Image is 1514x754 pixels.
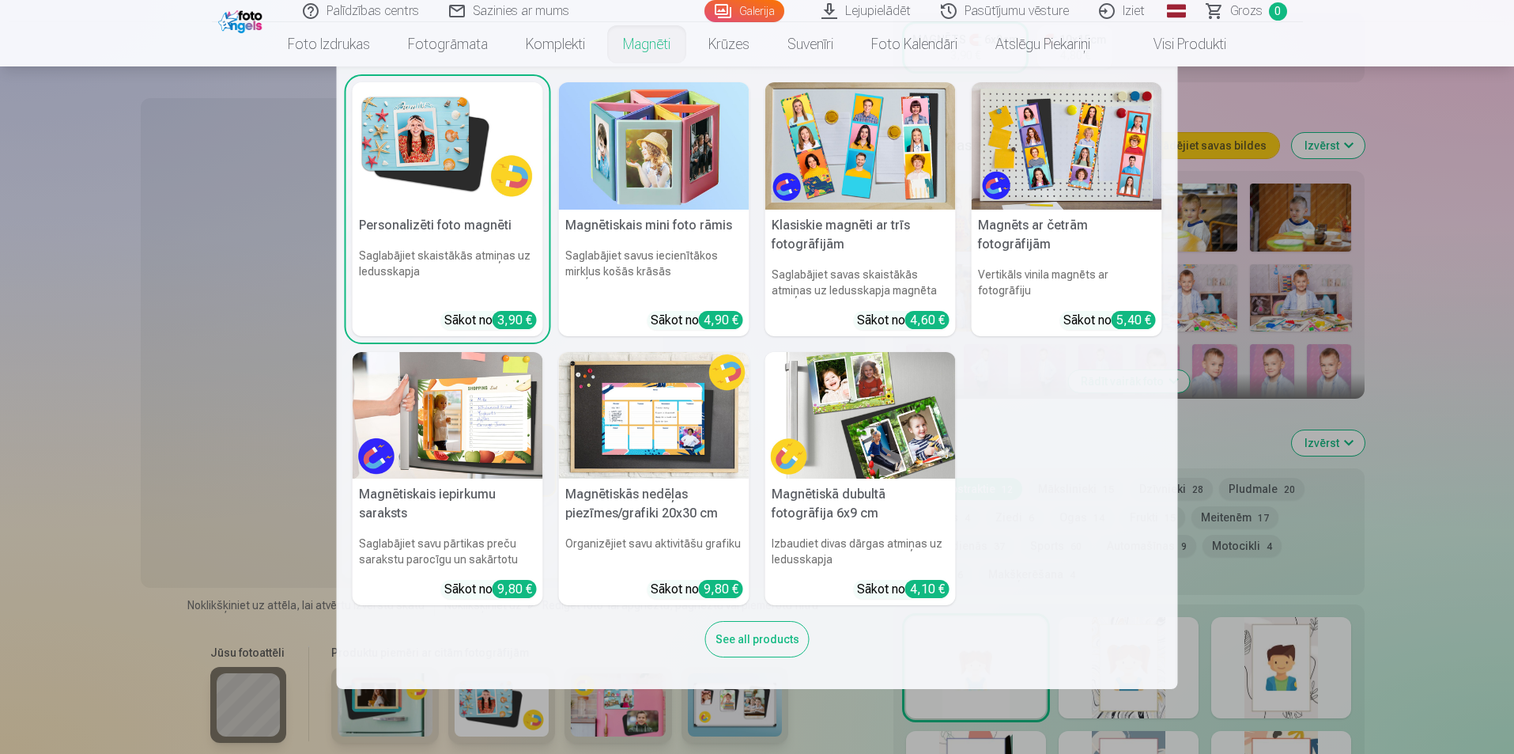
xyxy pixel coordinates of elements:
div: 5,40 € [1112,311,1156,329]
a: Magnētiskais mini foto rāmisMagnētiskais mini foto rāmisSaglabājiet savus iecienītākos mirkļus ko... [559,82,749,336]
h6: Saglabājiet savas skaistākās atmiņas uz ledusskapja magnēta [765,260,956,305]
h6: Saglabājiet savu pārtikas preču sarakstu parocīgu un sakārtotu [353,529,543,574]
a: Suvenīri [768,22,852,66]
img: Magnētiskais iepirkumu saraksts [353,352,543,479]
h5: Magnētiskais mini foto rāmis [559,210,749,241]
span: Grozs [1230,2,1263,21]
div: Sākot no [651,311,743,330]
h5: Magnēts ar četrām fotogrāfijām [972,210,1162,260]
div: Sākot no [444,580,537,599]
div: 4,90 € [699,311,743,329]
img: Klasiskie magnēti ar trīs fotogrāfijām [765,82,956,210]
h6: Vertikāls vinila magnēts ar fotogrāfiju [972,260,1162,305]
a: Foto kalendāri [852,22,976,66]
div: Sākot no [857,311,950,330]
div: 3,90 € [493,311,537,329]
div: 9,80 € [699,580,743,598]
img: Personalizēti foto magnēti [353,82,543,210]
h6: Organizējiet savu aktivitāšu grafiku [559,529,749,574]
h5: Magnētiskais iepirkumu saraksts [353,479,543,529]
a: Komplekti [507,22,604,66]
h6: Izbaudiet divas dārgas atmiņas uz ledusskapja [765,529,956,574]
a: Magnētiskā dubultā fotogrāfija 6x9 cmMagnētiskā dubultā fotogrāfija 6x9 cmIzbaudiet divas dārgas ... [765,352,956,606]
img: Magnētiskā dubultā fotogrāfija 6x9 cm [765,352,956,479]
h5: Magnētiskās nedēļas piezīmes/grafiki 20x30 cm [559,479,749,529]
div: 9,80 € [493,580,537,598]
div: Sākot no [857,580,950,599]
div: 4,10 € [905,580,950,598]
a: Foto izdrukas [269,22,389,66]
a: See all products [705,630,810,646]
div: 4,60 € [905,311,950,329]
h5: Personalizēti foto magnēti [353,210,543,241]
h6: Saglabājiet skaistākās atmiņas uz ledusskapja [353,241,543,305]
div: Sākot no [651,580,743,599]
h5: Magnētiskā dubultā fotogrāfija 6x9 cm [765,479,956,529]
div: Sākot no [1063,311,1156,330]
div: Sākot no [444,311,537,330]
a: Magnēts ar četrām fotogrāfijāmMagnēts ar četrām fotogrāfijāmVertikāls vinila magnēts ar fotogrāfi... [972,82,1162,336]
h5: Klasiskie magnēti ar trīs fotogrāfijām [765,210,956,260]
a: Magnētiskās nedēļas piezīmes/grafiki 20x30 cmMagnētiskās nedēļas piezīmes/grafiki 20x30 cmOrganiz... [559,352,749,606]
span: 0 [1269,2,1287,21]
a: Krūzes [689,22,768,66]
a: Atslēgu piekariņi [976,22,1109,66]
a: Magnētiskais iepirkumu sarakstsMagnētiskais iepirkumu sarakstsSaglabājiet savu pārtikas preču sar... [353,352,543,606]
a: Personalizēti foto magnētiPersonalizēti foto magnētiSaglabājiet skaistākās atmiņas uz ledusskapja... [353,82,543,336]
img: Magnētiskais mini foto rāmis [559,82,749,210]
img: Magnēts ar četrām fotogrāfijām [972,82,1162,210]
div: See all products [705,621,810,657]
img: Magnētiskās nedēļas piezīmes/grafiki 20x30 cm [559,352,749,479]
a: Visi produkti [1109,22,1245,66]
a: Magnēti [604,22,689,66]
h6: Saglabājiet savus iecienītākos mirkļus košās krāsās [559,241,749,305]
a: Fotogrāmata [389,22,507,66]
a: Klasiskie magnēti ar trīs fotogrāfijāmKlasiskie magnēti ar trīs fotogrāfijāmSaglabājiet savas ska... [765,82,956,336]
img: /fa1 [218,6,266,33]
